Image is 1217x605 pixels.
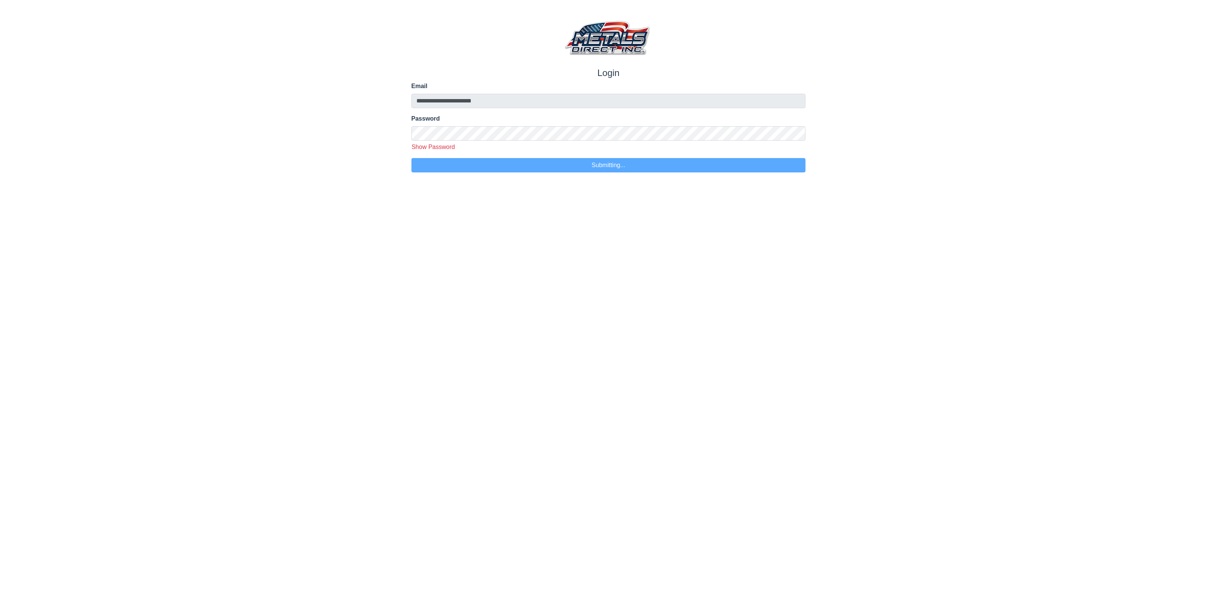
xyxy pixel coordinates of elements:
label: Password [411,114,806,123]
span: Show Password [411,144,455,150]
button: Show Password [409,142,458,152]
h1: Login [411,68,806,79]
label: Email [411,82,806,91]
span: Submitting... [592,162,625,168]
button: Submitting... [411,158,806,172]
